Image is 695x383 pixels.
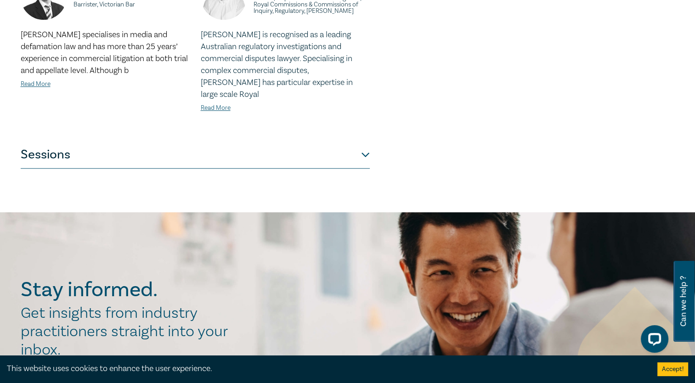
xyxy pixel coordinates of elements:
small: Barrister, Victorian Bar [73,1,190,8]
iframe: LiveChat chat widget [633,321,672,360]
span: Can we help ? [679,266,688,336]
a: Read More [21,80,51,88]
button: Sessions [21,141,370,169]
span: [PERSON_NAME] specialises in media and defamation law and has more than 25 years’ experience in c... [21,29,188,76]
h2: Stay informed. [21,278,237,302]
a: Read More [201,104,231,112]
button: Accept cookies [657,362,688,376]
h2: Get insights from industry practitioners straight into your inbox. [21,304,237,359]
div: This website uses cookies to enhance the user experience. [7,363,644,375]
p: [PERSON_NAME] is recognised as a leading Australian regulatory investigations and commercial disp... [201,29,370,101]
